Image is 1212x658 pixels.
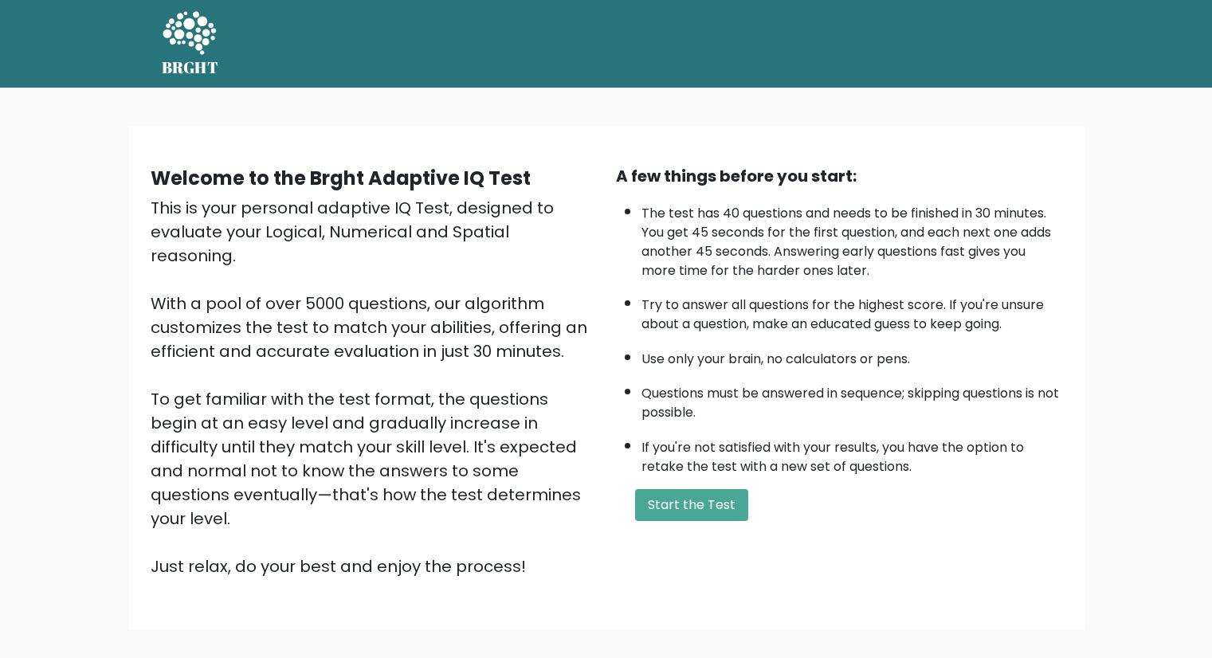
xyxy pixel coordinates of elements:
[162,58,219,77] h5: BRGHT
[151,165,531,191] b: Welcome to the Brght Adaptive IQ Test
[635,489,748,521] button: Start the Test
[162,6,219,81] a: BRGHT
[641,430,1062,476] li: If you're not satisfied with your results, you have the option to retake the test with a new set ...
[641,342,1062,369] li: Use only your brain, no calculators or pens.
[641,288,1062,334] li: Try to answer all questions for the highest score. If you're unsure about a question, make an edu...
[641,376,1062,422] li: Questions must be answered in sequence; skipping questions is not possible.
[616,164,1062,188] div: A few things before you start:
[151,196,597,578] div: This is your personal adaptive IQ Test, designed to evaluate your Logical, Numerical and Spatial ...
[641,196,1062,280] li: The test has 40 questions and needs to be finished in 30 minutes. You get 45 seconds for the firs...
